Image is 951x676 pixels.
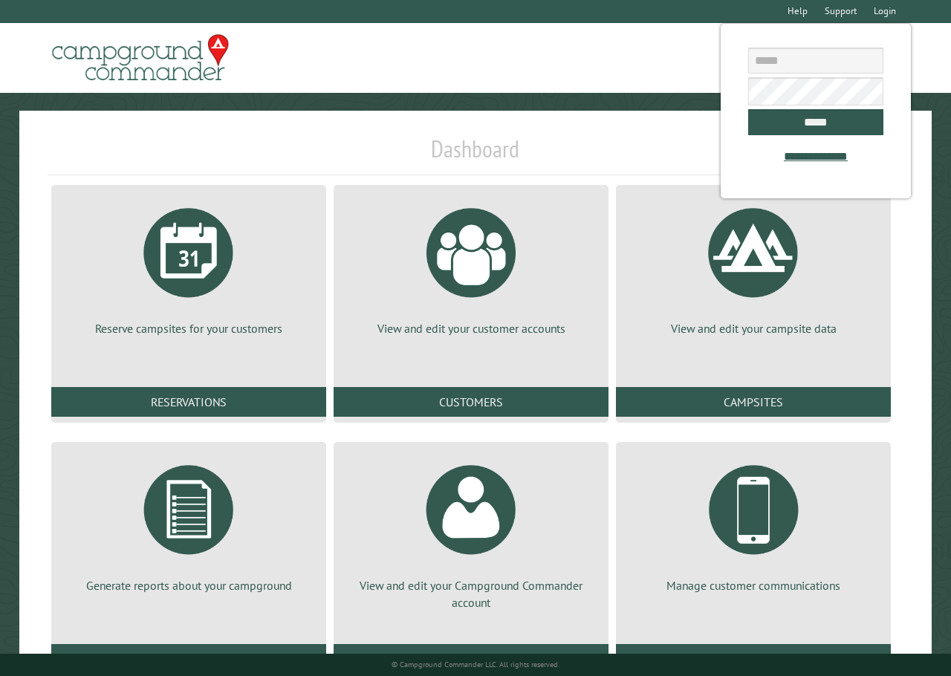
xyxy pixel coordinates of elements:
[634,577,873,594] p: Manage customer communications
[51,387,326,417] a: Reservations
[616,387,891,417] a: Campsites
[69,577,308,594] p: Generate reports about your campground
[334,387,608,417] a: Customers
[69,197,308,337] a: Reserve campsites for your customers
[616,644,891,674] a: Communications
[51,644,326,674] a: Reports
[69,454,308,594] a: Generate reports about your campground
[334,644,608,674] a: Account
[351,454,591,611] a: View and edit your Campground Commander account
[69,320,308,337] p: Reserve campsites for your customers
[392,660,559,669] small: © Campground Commander LLC. All rights reserved.
[351,320,591,337] p: View and edit your customer accounts
[351,577,591,611] p: View and edit your Campground Commander account
[634,197,873,337] a: View and edit your campsite data
[634,320,873,337] p: View and edit your campsite data
[48,134,903,175] h1: Dashboard
[351,197,591,337] a: View and edit your customer accounts
[48,29,233,87] img: Campground Commander
[634,454,873,594] a: Manage customer communications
